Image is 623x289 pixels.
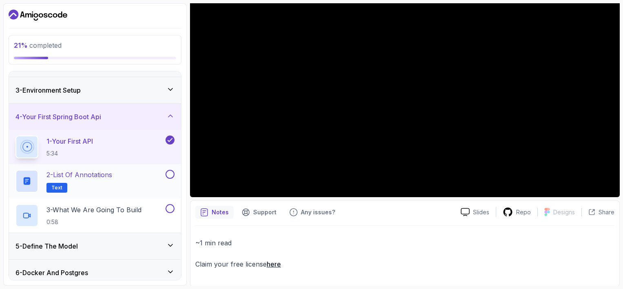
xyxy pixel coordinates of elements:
[581,208,614,216] button: Share
[46,170,112,180] p: 2 - List of Annotations
[15,268,88,278] h3: 6 - Docker And Postgres
[46,205,141,215] p: 3 - What We Are Going To Build
[195,258,614,270] p: Claim your free license
[9,233,181,259] button: 5-Define The Model
[9,77,181,103] button: 3-Environment Setup
[496,207,537,217] a: Repo
[15,136,175,158] button: 1-Your First API5:34
[15,170,175,193] button: 2-List of AnnotationsText
[15,85,81,95] h3: 3 - Environment Setup
[473,208,489,216] p: Slides
[9,260,181,286] button: 6-Docker And Postgres
[516,208,531,216] p: Repo
[14,41,28,49] span: 21 %
[46,149,93,158] p: 5:34
[553,208,575,216] p: Designs
[9,104,181,130] button: 4-Your First Spring Boot Api
[454,208,496,216] a: Slides
[15,204,175,227] button: 3-What We Are Going To Build0:58
[51,185,62,191] span: Text
[599,208,614,216] p: Share
[46,218,141,226] p: 0:58
[267,260,281,268] a: here
[46,136,93,146] p: 1 - Your First API
[15,112,101,122] h3: 4 - Your First Spring Boot Api
[9,9,67,22] a: Dashboard
[195,237,614,249] p: ~1 min read
[15,241,78,251] h3: 5 - Define The Model
[14,41,62,49] span: completed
